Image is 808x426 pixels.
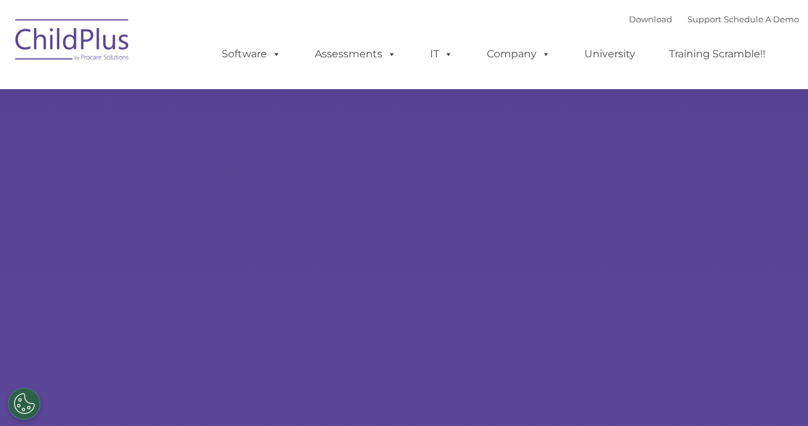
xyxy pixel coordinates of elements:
button: Cookies Settings [8,388,40,420]
a: Download [629,14,672,24]
a: Software [209,41,294,67]
font: | [629,14,799,24]
a: Support [688,14,721,24]
a: Training Scramble!! [656,41,778,67]
a: Assessments [302,41,409,67]
a: Company [474,41,563,67]
a: Schedule A Demo [724,14,799,24]
a: University [572,41,648,67]
img: ChildPlus by Procare Solutions [9,10,136,74]
a: IT [417,41,466,67]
